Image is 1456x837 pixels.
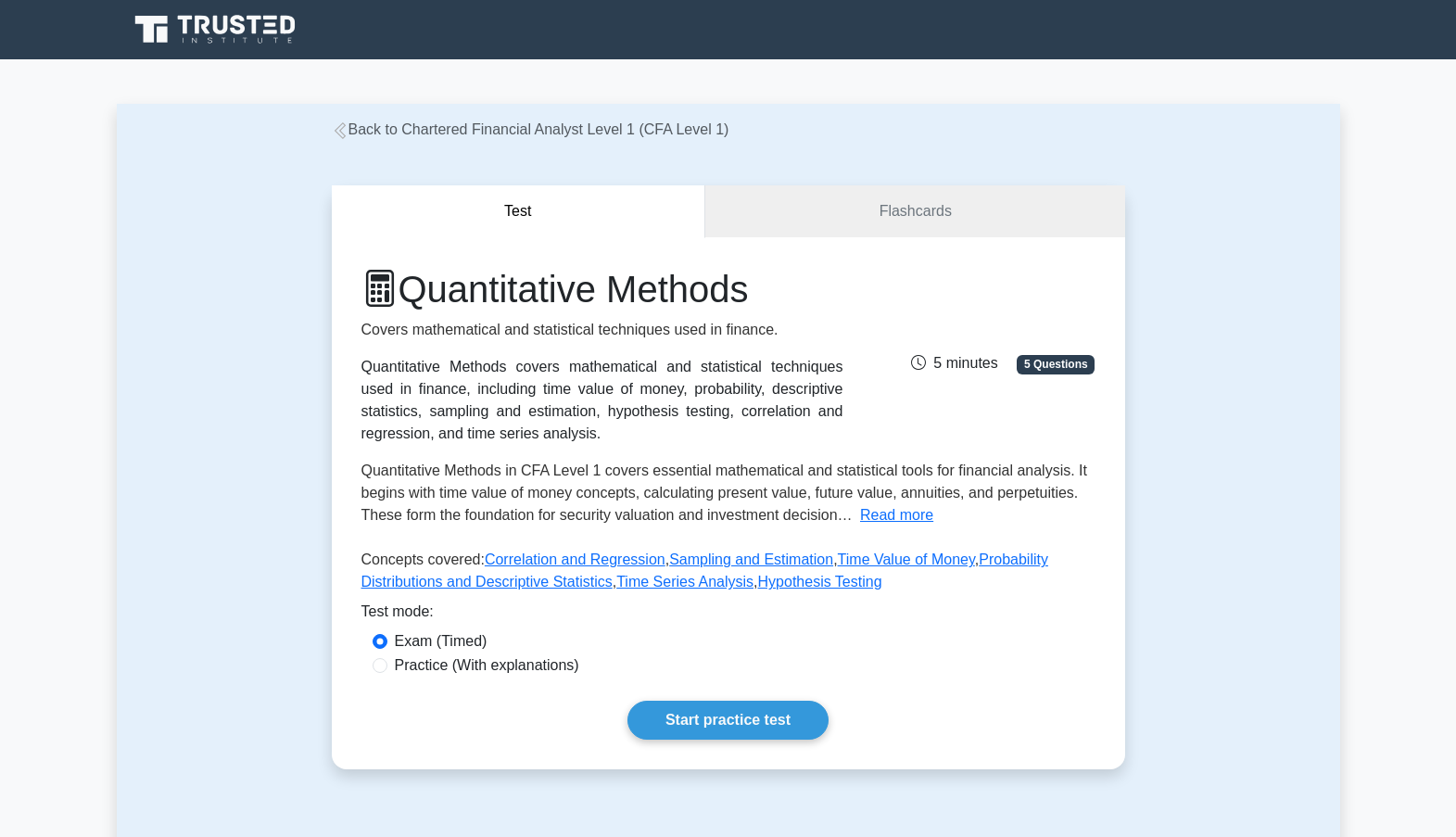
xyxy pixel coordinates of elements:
[395,654,579,677] label: Practice (With explanations)
[361,267,843,311] h1: Quantitative Methods
[395,630,487,653] label: Exam (Timed)
[911,355,997,371] span: 5 minutes
[627,701,829,740] a: Start practice test
[669,552,833,567] a: Sampling and Estimation
[485,552,665,567] a: Correlation and Regression
[361,356,843,445] div: Quantitative Methods covers mathematical and statistical techniques used in finance, including ti...
[860,504,933,526] button: Read more
[361,463,1088,523] span: Quantitative Methods in CFA Level 1 covers essential mathematical and statistical tools for finan...
[616,574,753,590] a: Time Series Analysis
[361,601,1095,630] div: Test mode:
[361,549,1095,601] p: Concepts covered: , , , , ,
[758,574,882,590] a: Hypothesis Testing
[332,185,706,238] button: Test
[361,319,843,341] p: Covers mathematical and statistical techniques used in finance.
[332,121,729,137] a: Back to Chartered Financial Analyst Level 1 (CFA Level 1)
[838,552,975,567] a: Time Value of Money
[1017,355,1095,374] span: 5 Questions
[705,185,1124,238] a: Flashcards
